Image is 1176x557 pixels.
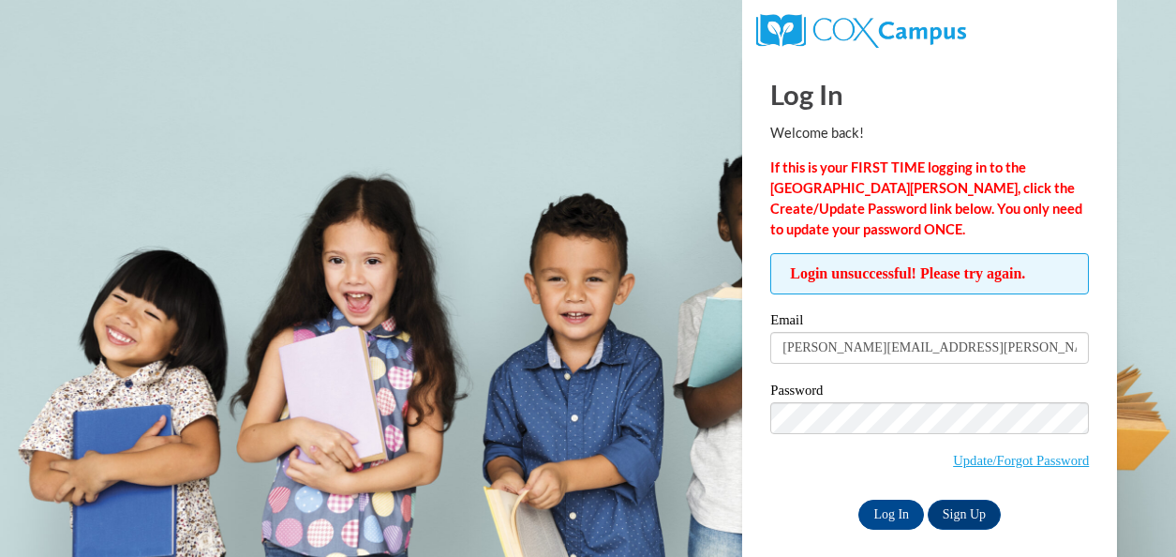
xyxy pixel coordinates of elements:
a: COX Campus [756,22,965,38]
strong: If this is your FIRST TIME logging in to the [GEOGRAPHIC_DATA][PERSON_NAME], click the Create/Upd... [770,159,1082,237]
span: Login unsuccessful! Please try again. [770,253,1089,294]
input: Log In [858,500,924,530]
label: Email [770,313,1089,332]
h1: Log In [770,75,1089,113]
img: COX Campus [756,14,965,48]
p: Welcome back! [770,123,1089,143]
a: Update/Forgot Password [953,453,1089,468]
a: Sign Up [928,500,1001,530]
label: Password [770,384,1089,402]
